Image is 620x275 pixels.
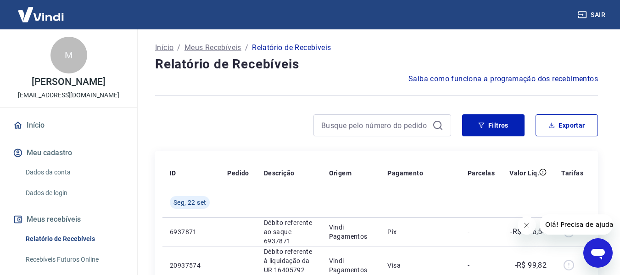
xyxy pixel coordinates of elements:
p: - [468,261,495,270]
p: -R$ 616,54 [510,226,547,237]
p: 6937871 [170,227,212,236]
p: Descrição [264,168,295,178]
button: Sair [576,6,609,23]
button: Meu cadastro [11,143,126,163]
a: Saiba como funciona a programação dos recebimentos [408,73,598,84]
p: -R$ 99,82 [515,260,547,271]
p: Visa [387,261,453,270]
p: / [245,42,248,53]
iframe: Fechar mensagem [518,216,536,235]
a: Relatório de Recebíveis [22,230,126,248]
span: Olá! Precisa de ajuda? [6,6,77,14]
iframe: Botão para abrir a janela de mensagens [583,238,613,268]
p: Vindi Pagamentos [329,256,373,275]
p: Pix [387,227,453,236]
div: M [50,37,87,73]
p: ID [170,168,176,178]
p: Relatório de Recebíveis [252,42,331,53]
a: Meus Recebíveis [184,42,241,53]
p: [PERSON_NAME] [32,77,105,87]
a: Início [155,42,173,53]
p: - [468,227,495,236]
p: Parcelas [468,168,495,178]
span: Seg, 22 set [173,198,206,207]
a: Recebíveis Futuros Online [22,250,126,269]
iframe: Mensagem da empresa [540,214,613,235]
button: Meus recebíveis [11,209,126,230]
img: Vindi [11,0,71,28]
p: Origem [329,168,352,178]
a: Dados da conta [22,163,126,182]
p: Valor Líq. [509,168,539,178]
h4: Relatório de Recebíveis [155,55,598,73]
a: Início [11,115,126,135]
p: Tarifas [561,168,583,178]
p: Débito referente ao saque 6937871 [264,218,314,246]
input: Busque pelo número do pedido [321,118,429,132]
p: 20937574 [170,261,212,270]
p: Vindi Pagamentos [329,223,373,241]
p: Pagamento [387,168,423,178]
p: [EMAIL_ADDRESS][DOMAIN_NAME] [18,90,119,100]
p: Pedido [227,168,249,178]
p: / [177,42,180,53]
a: Dados de login [22,184,126,202]
button: Filtros [462,114,525,136]
button: Exportar [536,114,598,136]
